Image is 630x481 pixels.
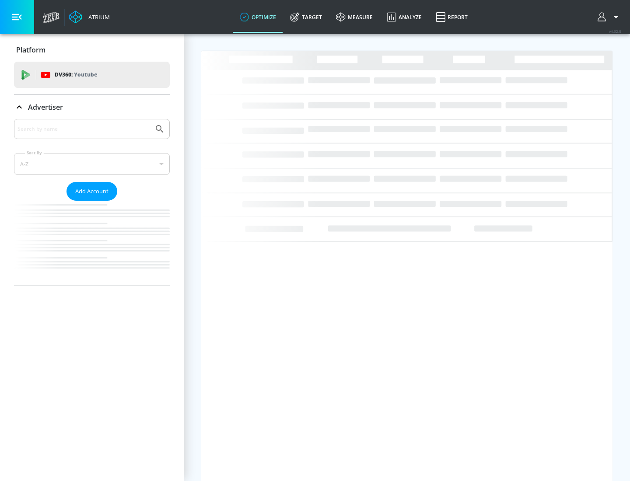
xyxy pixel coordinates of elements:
label: Sort By [25,150,44,156]
a: Atrium [69,10,110,24]
p: Platform [16,45,45,55]
p: DV360: [55,70,97,80]
div: A-Z [14,153,170,175]
span: v 4.32.0 [609,29,621,34]
span: Add Account [75,186,108,196]
div: Platform [14,38,170,62]
button: Add Account [66,182,117,201]
div: DV360: Youtube [14,62,170,88]
a: Report [429,1,475,33]
div: Advertiser [14,95,170,119]
p: Advertiser [28,102,63,112]
nav: list of Advertiser [14,201,170,286]
div: Atrium [85,13,110,21]
input: Search by name [17,123,150,135]
a: Analyze [380,1,429,33]
a: Target [283,1,329,33]
a: measure [329,1,380,33]
p: Youtube [74,70,97,79]
div: Advertiser [14,119,170,286]
a: optimize [233,1,283,33]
